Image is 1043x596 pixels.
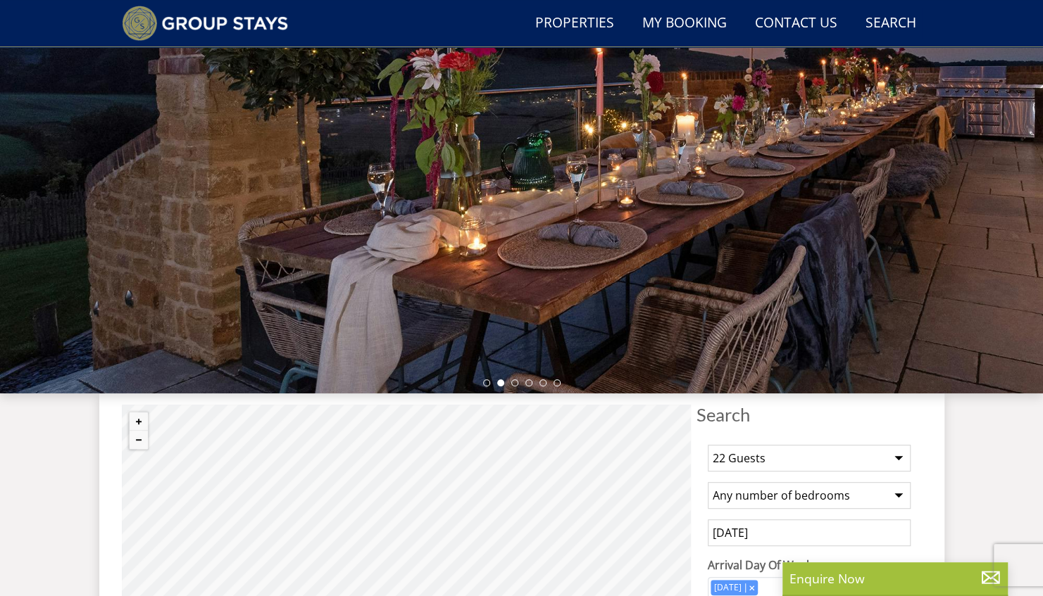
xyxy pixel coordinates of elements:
div: [DATE] [711,581,745,594]
a: My Booking [637,8,732,39]
button: Zoom out [130,431,148,449]
button: Zoom in [130,412,148,431]
a: Contact Us [749,8,843,39]
a: Properties [530,8,620,39]
label: Arrival Day Of Week [708,557,911,573]
p: Enquire Now [789,569,1001,588]
input: Arrival Date [708,519,911,546]
img: Group Stays [122,6,289,41]
span: Search [697,405,922,424]
a: Search [860,8,922,39]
